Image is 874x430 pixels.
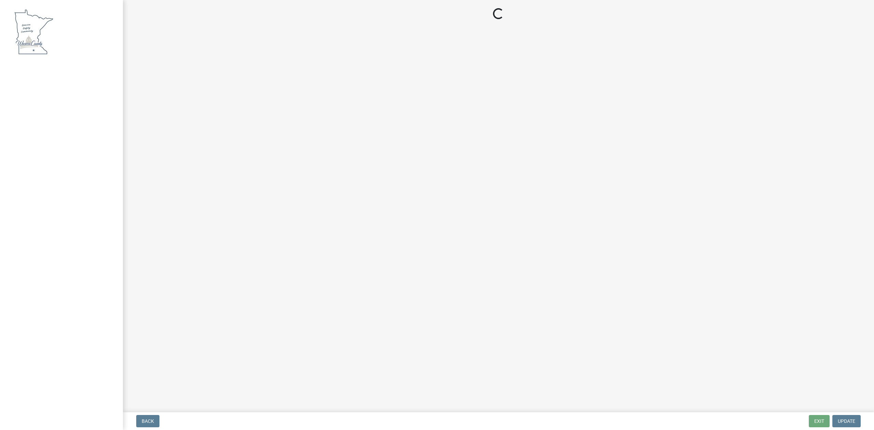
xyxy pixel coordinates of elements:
button: Back [136,415,159,427]
button: Update [832,415,861,427]
img: Waseca County, Minnesota [14,7,54,56]
button: Exit [809,415,830,427]
span: Back [142,418,154,424]
span: Update [838,418,855,424]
